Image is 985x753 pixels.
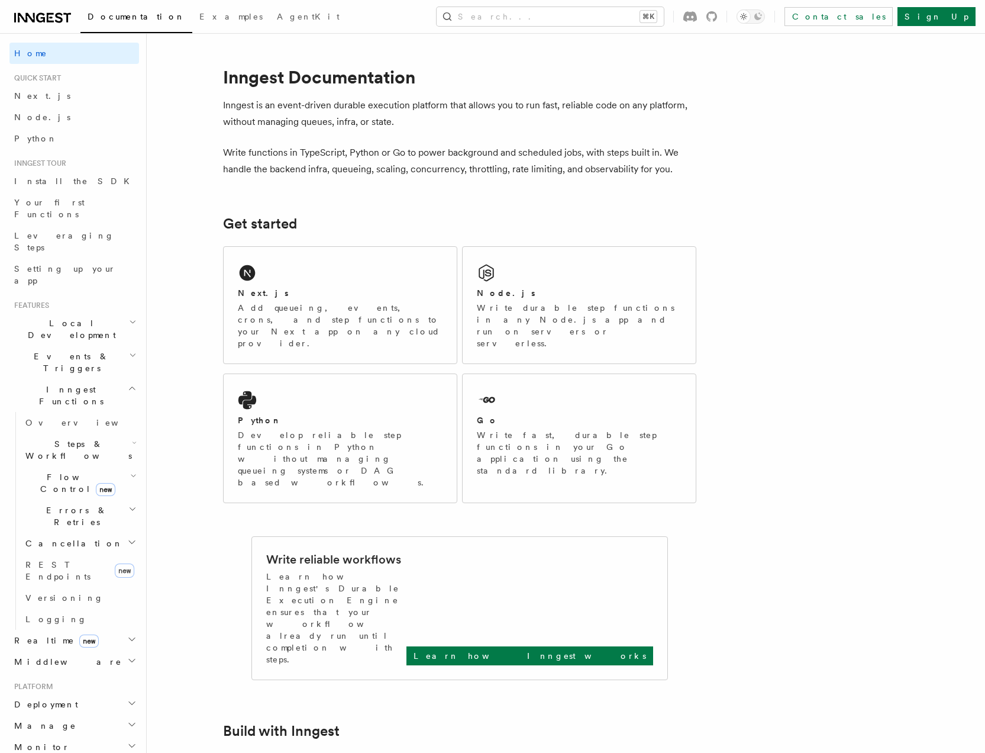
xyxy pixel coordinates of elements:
div: Inngest Functions [9,412,139,630]
h2: Python [238,414,282,426]
button: Cancellation [21,533,139,554]
a: Setting up your app [9,258,139,291]
span: new [115,564,134,578]
span: Next.js [14,91,70,101]
button: Flow Controlnew [21,466,139,500]
p: Add queueing, events, crons, and step functions to your Next app on any cloud provider. [238,302,443,349]
a: AgentKit [270,4,347,32]
span: Node.js [14,112,70,122]
a: Examples [192,4,270,32]
h2: Go [477,414,498,426]
p: Develop reliable step functions in Python without managing queueing systems or DAG based workflows. [238,429,443,488]
a: Overview [21,412,139,433]
a: Node.jsWrite durable step functions in any Node.js app and run on servers or serverless. [462,246,696,364]
span: Quick start [9,73,61,83]
span: Platform [9,682,53,691]
span: Monitor [9,741,70,753]
button: Toggle dark mode [737,9,765,24]
span: Errors & Retries [21,504,128,528]
a: Next.js [9,85,139,107]
a: Install the SDK [9,170,139,192]
span: Manage [9,720,76,732]
span: Install the SDK [14,176,137,186]
h1: Inngest Documentation [223,66,696,88]
span: Steps & Workflows [21,438,132,462]
span: Versioning [25,593,104,603]
span: new [96,483,115,496]
button: Realtimenew [9,630,139,651]
span: Flow Control [21,471,130,495]
span: AgentKit [277,12,340,21]
button: Manage [9,715,139,736]
a: Sign Up [897,7,976,26]
p: Inngest is an event-driven durable execution platform that allows you to run fast, reliable code ... [223,97,696,130]
span: Your first Functions [14,198,85,219]
button: Errors & Retries [21,500,139,533]
a: Build with Inngest [223,723,340,739]
a: Node.js [9,107,139,128]
button: Deployment [9,694,139,715]
p: Learn how Inngest works [414,650,646,662]
a: Get started [223,215,297,232]
a: Home [9,43,139,64]
a: Documentation [80,4,192,33]
a: Next.jsAdd queueing, events, crons, and step functions to your Next app on any cloud provider. [223,246,457,364]
span: Deployment [9,699,78,710]
a: Logging [21,609,139,630]
span: Cancellation [21,538,123,549]
span: Events & Triggers [9,350,129,374]
a: Python [9,128,139,149]
button: Events & Triggers [9,346,139,379]
span: Local Development [9,317,129,341]
a: Leveraging Steps [9,225,139,258]
button: Inngest Functions [9,379,139,412]
span: REST Endpoints [25,560,91,581]
p: Learn how Inngest's Durable Execution Engine ensures that your workflow already run until complet... [266,571,406,665]
button: Steps & Workflows [21,433,139,466]
button: Search...⌘K [437,7,664,26]
span: Overview [25,418,147,427]
kbd: ⌘K [640,11,657,22]
span: new [79,635,99,648]
span: Home [14,47,47,59]
a: Contact sales [784,7,893,26]
button: Middleware [9,651,139,672]
a: Your first Functions [9,192,139,225]
a: Versioning [21,587,139,609]
span: Realtime [9,635,99,646]
a: REST Endpointsnew [21,554,139,587]
a: Learn how Inngest works [406,646,653,665]
button: Local Development [9,313,139,346]
span: Inngest Functions [9,384,128,407]
h2: Node.js [477,287,535,299]
p: Write fast, durable step functions in your Go application using the standard library. [477,429,682,477]
p: Write durable step functions in any Node.js app and run on servers or serverless. [477,302,682,349]
a: GoWrite fast, durable step functions in your Go application using the standard library. [462,374,696,503]
span: Python [14,134,57,143]
span: Documentation [88,12,185,21]
span: Inngest tour [9,159,66,168]
h2: Write reliable workflows [266,551,401,568]
span: Logging [25,614,87,624]
span: Features [9,301,49,310]
span: Setting up your app [14,264,116,285]
h2: Next.js [238,287,289,299]
span: Middleware [9,656,122,668]
span: Leveraging Steps [14,231,114,252]
span: Examples [199,12,263,21]
a: PythonDevelop reliable step functions in Python without managing queueing systems or DAG based wo... [223,374,457,503]
p: Write functions in TypeScript, Python or Go to power background and scheduled jobs, with steps bu... [223,144,696,178]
